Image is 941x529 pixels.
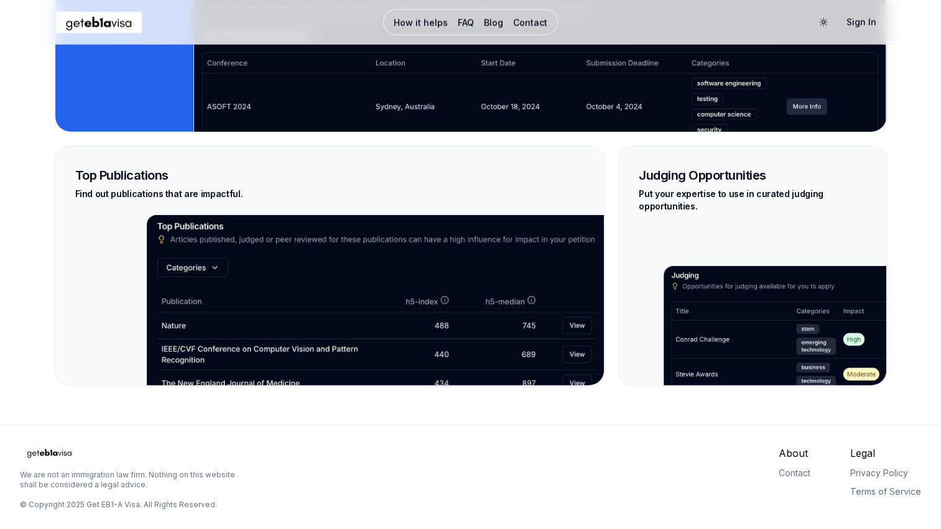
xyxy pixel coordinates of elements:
img: Multi Tenancy [664,266,886,391]
span: Legal [850,446,921,461]
a: Home Page [20,446,245,461]
p: We are not an immigration law firm. Nothing on this website shall be considered a legal advice. [20,470,245,490]
p: Put your expertise to use in curated judging opportunities. [639,188,838,213]
img: Multi Tenancy [147,215,605,423]
nav: Main [383,9,558,35]
p: © Copyright 2025 Get EB1-A Visa. All Rights Reserved. [20,500,217,510]
img: geteb1avisa logo [55,12,142,34]
span: About [779,446,810,461]
a: Terms of Service [850,486,921,497]
a: Blog [484,17,503,29]
a: How it helps [394,17,448,29]
a: Contact [779,467,810,478]
h3: Judging Opportunities [639,167,866,184]
a: Contact [513,17,547,29]
h3: Top Publications [75,167,585,184]
p: Find out publications that are impactful. [75,188,274,200]
a: Sign In [837,11,886,34]
a: FAQ [458,17,474,29]
img: geteb1avisa logo [20,446,79,461]
a: Home Page [55,12,332,34]
a: Privacy Policy [850,467,908,478]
